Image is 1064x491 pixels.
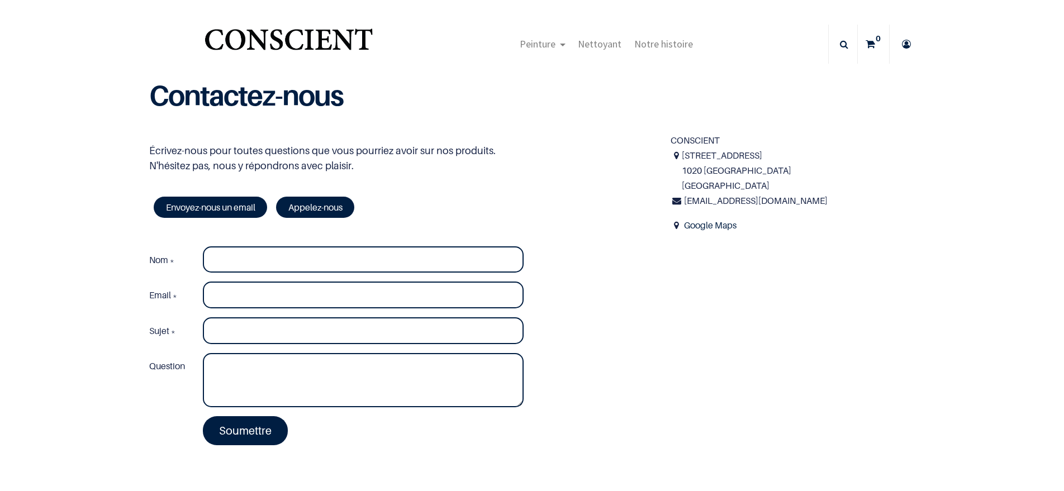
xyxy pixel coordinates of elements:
[671,148,682,163] i: Adresse
[873,33,883,44] sup: 0
[149,360,185,371] span: Question
[671,193,682,208] i: Courriel
[513,25,572,64] a: Peinture
[149,289,171,301] span: Email
[684,220,737,231] a: Google Maps
[149,254,168,265] span: Nom
[520,37,555,50] span: Peinture
[671,218,682,233] span: Address
[671,135,720,146] span: CONSCIENT
[578,37,621,50] span: Nettoyant
[149,143,654,173] p: Écrivez-nous pour toutes questions que vous pourriez avoir sur nos produits. N'hésitez pas, nous ...
[634,37,693,50] span: Notre histoire
[682,148,915,194] span: [STREET_ADDRESS] 1020 [GEOGRAPHIC_DATA] [GEOGRAPHIC_DATA]
[858,25,889,64] a: 0
[202,22,375,66] a: Logo of Conscient
[149,325,169,336] span: Sujet
[276,197,354,218] a: Appelez-nous
[203,416,288,445] a: Soumettre
[154,197,267,218] a: Envoyez-nous un email
[202,22,375,66] img: Conscient
[149,78,343,112] b: Contactez-nous
[684,195,828,206] span: [EMAIL_ADDRESS][DOMAIN_NAME]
